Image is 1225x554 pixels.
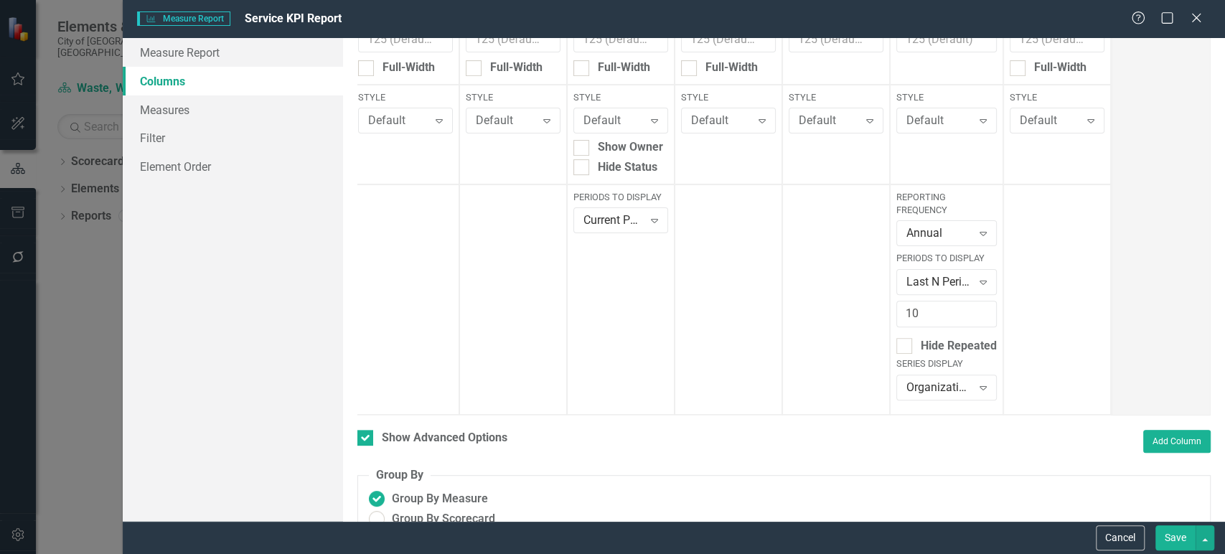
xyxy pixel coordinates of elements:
[368,113,428,129] div: Default
[598,159,657,176] div: Hide Status
[583,212,643,229] div: Current Period
[1020,113,1079,129] div: Default
[382,430,507,446] div: Show Advanced Options
[1143,430,1211,453] button: Add Column
[681,91,776,104] label: Style
[789,27,883,53] input: 125 (Default)
[123,38,343,67] a: Measure Report
[705,60,758,76] div: Full-Width
[573,27,668,53] input: 125 (Default)
[906,113,972,129] div: Default
[466,27,560,53] input: 125 (Default)
[392,491,488,507] span: Group By Measure
[392,511,495,527] span: Group By Scorecard
[123,95,343,124] a: Measures
[476,113,535,129] div: Default
[466,91,560,104] label: Style
[691,113,751,129] div: Default
[598,139,663,156] div: Show Owner
[789,91,883,104] label: Style
[1010,91,1104,104] label: Style
[369,467,431,484] legend: Group By
[123,67,343,95] a: Columns
[583,113,643,129] div: Default
[896,357,997,370] label: Series Display
[245,11,342,25] span: Service KPI Report
[896,252,997,265] label: Periods to Display
[358,27,453,53] input: 125 (Default)
[681,27,776,53] input: 125 (Default)
[896,191,997,217] label: Reporting Frequency
[137,11,230,26] span: Measure Report
[358,91,453,104] label: Style
[799,113,858,129] div: Default
[1034,60,1086,76] div: Full-Width
[598,60,650,76] div: Full-Width
[906,273,972,290] div: Last N Periods
[896,301,997,327] input: Period Count...
[1155,525,1196,550] button: Save
[1096,525,1145,550] button: Cancel
[906,225,972,242] div: Annual
[490,60,543,76] div: Full-Width
[921,338,997,355] div: Hide Repeated
[896,27,997,53] input: 125 (Default)
[573,91,668,104] label: Style
[382,60,435,76] div: Full-Width
[123,123,343,152] a: Filter
[1010,27,1104,53] input: 125 (Default)
[906,379,972,395] div: Organization Default
[896,91,997,104] label: Style
[573,191,668,204] label: Periods to Display
[123,152,343,181] a: Element Order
